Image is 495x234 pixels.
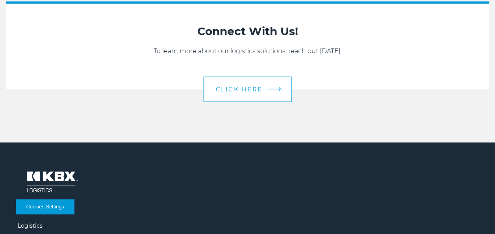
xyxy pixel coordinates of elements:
img: arrow [279,87,282,92]
img: kbx logo [18,162,85,202]
button: Cookies Settings [16,199,74,214]
p: To learn more about our logistics solutions, reach out [DATE]. [14,46,481,56]
a: CLICK HERE arrow arrow [204,77,292,102]
span: CLICK HERE [216,86,263,92]
h2: Connect With Us! [14,24,481,39]
a: Logistics [18,222,43,229]
iframe: Chat Widget [456,196,495,234]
